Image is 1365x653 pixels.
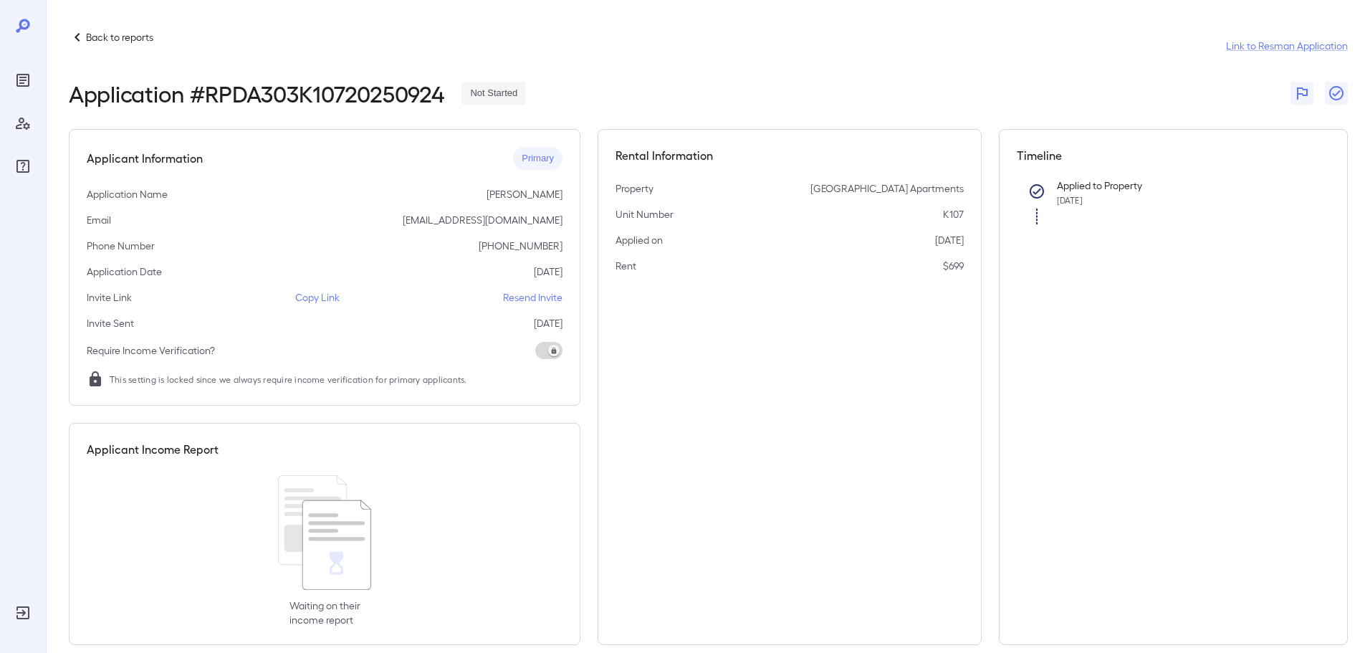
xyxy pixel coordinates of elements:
p: Property [616,181,653,196]
div: FAQ [11,155,34,178]
p: Copy Link [295,290,340,305]
p: Applied on [616,233,663,247]
span: Not Started [461,87,526,100]
p: [PERSON_NAME] [487,187,562,201]
span: Primary [513,152,562,166]
p: [DATE] [935,233,964,247]
p: [DATE] [534,316,562,330]
p: Unit Number [616,207,674,221]
h5: Applicant Income Report [87,441,219,458]
div: Log Out [11,601,34,624]
p: K107 [943,207,964,221]
span: This setting is locked since we always require income verification for primary applicants. [110,372,467,386]
p: Resend Invite [503,290,562,305]
button: Flag Report [1290,82,1313,105]
p: Email [87,213,111,227]
h5: Rental Information [616,147,964,164]
div: Manage Users [11,112,34,135]
p: Waiting on their income report [289,599,360,627]
h5: Timeline [1017,147,1331,164]
h2: Application # RPDA303K10720250924 [69,80,444,106]
p: [EMAIL_ADDRESS][DOMAIN_NAME] [403,213,562,227]
p: Invite Sent [87,316,134,330]
div: Reports [11,69,34,92]
p: [DATE] [534,264,562,279]
a: Link to Resman Application [1226,39,1348,53]
p: [PHONE_NUMBER] [479,239,562,253]
p: [GEOGRAPHIC_DATA] Apartments [810,181,964,196]
p: Applied to Property [1057,178,1308,193]
p: $699 [943,259,964,273]
h5: Applicant Information [87,150,203,167]
p: Rent [616,259,636,273]
p: Application Name [87,187,168,201]
p: Require Income Verification? [87,343,215,358]
p: Application Date [87,264,162,279]
p: Phone Number [87,239,155,253]
span: [DATE] [1057,195,1083,205]
button: Close Report [1325,82,1348,105]
p: Back to reports [86,30,153,44]
p: Invite Link [87,290,132,305]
